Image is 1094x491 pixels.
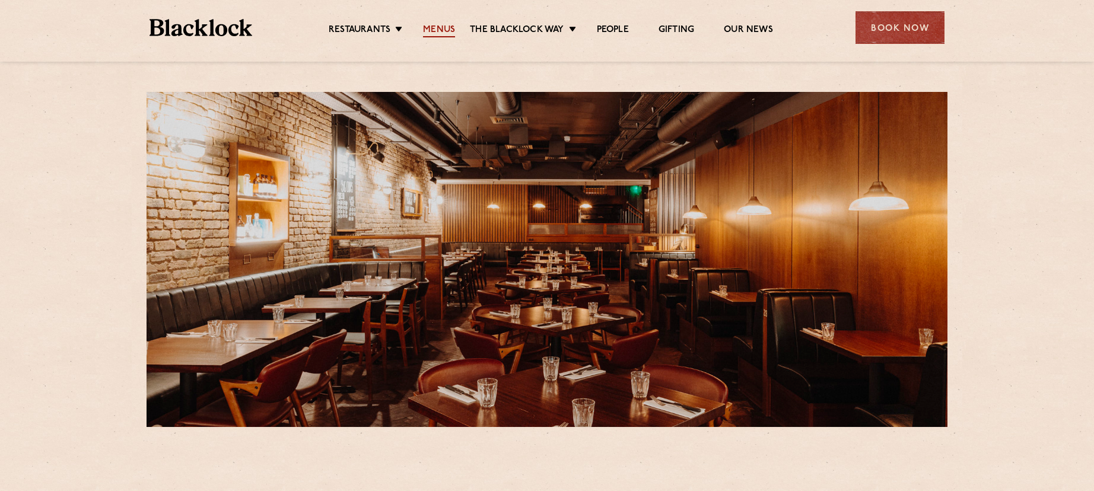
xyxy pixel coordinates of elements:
[423,24,455,37] a: Menus
[856,11,944,44] div: Book Now
[659,24,694,37] a: Gifting
[470,24,564,37] a: The Blacklock Way
[724,24,773,37] a: Our News
[329,24,390,37] a: Restaurants
[150,19,252,36] img: BL_Textured_Logo-footer-cropped.svg
[597,24,629,37] a: People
